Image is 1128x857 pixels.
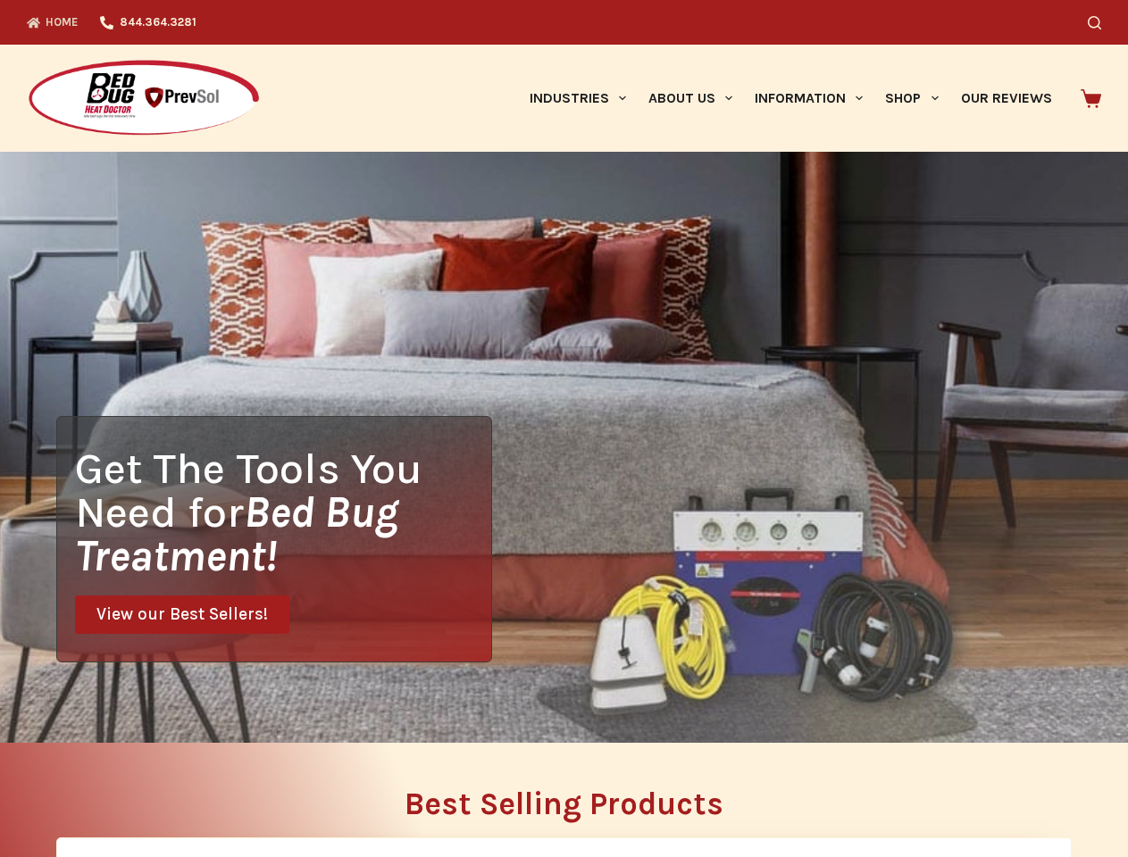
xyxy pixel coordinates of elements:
a: Shop [874,45,949,152]
h1: Get The Tools You Need for [75,446,491,578]
h2: Best Selling Products [56,788,1072,820]
a: Industries [518,45,637,152]
nav: Primary [518,45,1063,152]
img: Prevsol/Bed Bug Heat Doctor [27,59,261,138]
button: Search [1088,16,1101,29]
a: View our Best Sellers! [75,595,289,634]
a: Our Reviews [949,45,1063,152]
span: View our Best Sellers! [96,606,268,623]
i: Bed Bug Treatment! [75,487,398,581]
a: Information [744,45,874,152]
a: About Us [637,45,743,152]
